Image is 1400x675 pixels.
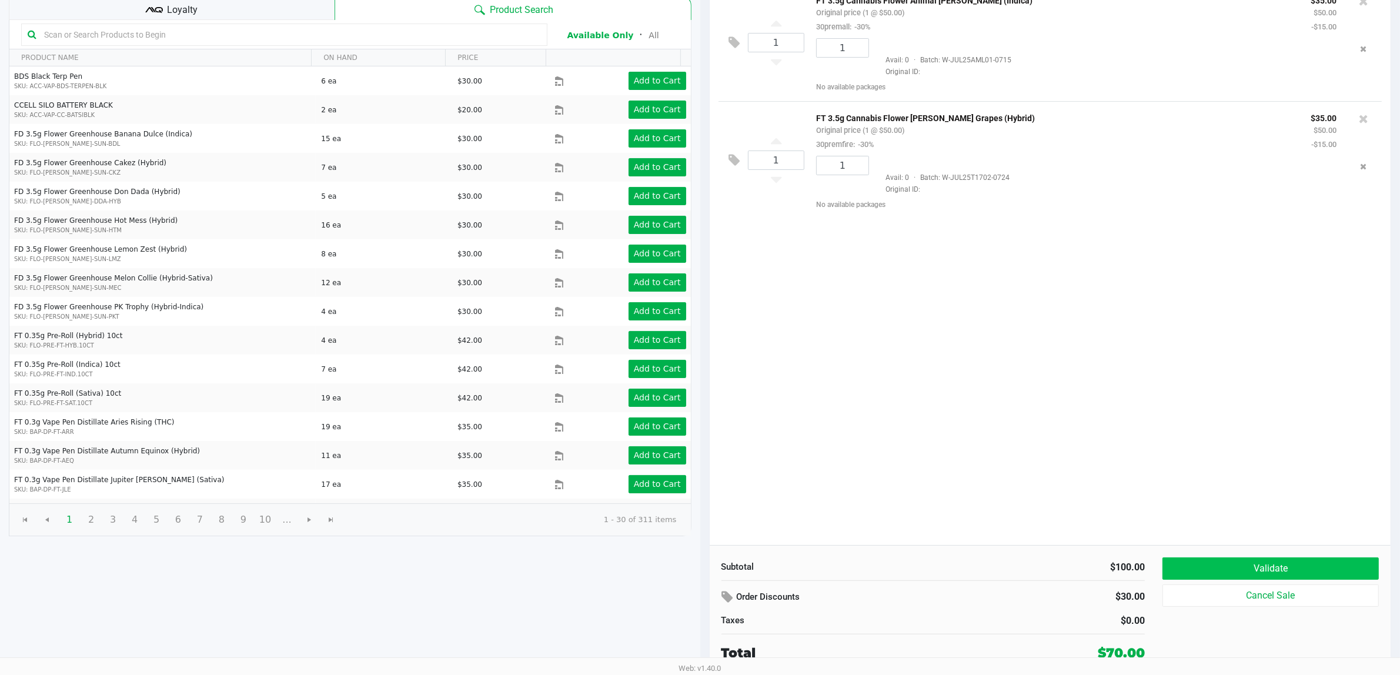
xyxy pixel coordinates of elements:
span: Go to the last page [320,509,342,531]
span: Page 6 [167,509,189,531]
td: 18 ea [316,499,452,527]
span: -30% [855,140,874,149]
p: FT 3.5g Cannabis Flower [PERSON_NAME] Grapes (Hybrid) [816,111,1293,123]
td: 11 ea [316,441,452,470]
p: SKU: FLO-[PERSON_NAME]-SUN-CKZ [14,168,311,177]
span: Go to the next page [305,515,314,524]
p: SKU: ACC-VAP-BDS-TERPEN-BLK [14,82,311,91]
td: FT 0.3g Vape Pen Distillate Libra Sun (THC) [9,499,316,527]
td: FD 3.5g Flower Greenhouse Cakez (Hybrid) [9,153,316,182]
span: Go to the previous page [42,515,52,524]
app-button-loader: Add to Cart [634,191,681,201]
button: Add to Cart [629,389,686,407]
p: SKU: FLO-PRE-FT-HYB.10CT [14,341,311,350]
button: Add to Cart [629,475,686,493]
div: $70.00 [1098,643,1145,663]
span: Page 1 [58,509,81,531]
span: -30% [851,22,870,31]
td: FD 3.5g Flower Greenhouse PK Trophy (Hybrid-Indica) [9,297,316,326]
span: Page 5 [145,509,168,531]
button: Add to Cart [629,216,686,234]
td: 7 ea [316,355,452,383]
button: Add to Cart [629,245,686,263]
p: $35.00 [1311,111,1336,123]
p: SKU: FLO-[PERSON_NAME]-SUN-LMZ [14,255,311,263]
p: SKU: FLO-[PERSON_NAME]-DDA-HYB [14,197,311,206]
span: Page 7 [189,509,211,531]
button: Add to Cart [629,302,686,320]
app-button-loader: Add to Cart [634,162,681,172]
span: Web: v1.40.0 [679,664,721,673]
span: Page 3 [102,509,124,531]
td: 17 ea [316,470,452,499]
span: · [909,173,920,182]
p: SKU: BAP-DP-FT-JLE [14,485,311,494]
div: No available packages [816,82,1373,92]
p: SKU: ACC-VAP-CC-BATSIBLK [14,111,311,119]
button: Add to Cart [629,158,686,176]
span: Page 4 [123,509,146,531]
div: Subtotal [721,560,924,574]
td: 19 ea [316,412,452,441]
app-button-loader: Add to Cart [634,364,681,373]
p: SKU: FLO-PRE-FT-SAT.10CT [14,399,311,407]
app-button-loader: Add to Cart [634,278,681,287]
small: $50.00 [1314,8,1336,17]
span: Product Search [490,3,553,17]
span: $30.00 [457,135,482,143]
span: $30.00 [457,250,482,258]
span: $35.00 [457,480,482,489]
app-button-loader: Add to Cart [634,76,681,85]
app-button-loader: Add to Cart [634,220,681,229]
span: Page 10 [254,509,276,531]
span: Page 9 [232,509,255,531]
td: 4 ea [316,297,452,326]
div: $100.00 [942,560,1145,574]
small: 30premfire: [816,140,874,149]
app-button-loader: Add to Cart [634,422,681,431]
div: Order Discounts [721,587,998,608]
button: Add to Cart [629,360,686,378]
button: Validate [1162,557,1379,580]
div: Taxes [721,614,924,627]
kendo-pager-info: 1 - 30 of 311 items [352,514,677,526]
small: 30premall: [816,22,870,31]
span: Original ID: [878,184,1336,195]
p: SKU: FLO-[PERSON_NAME]-SUN-PKT [14,312,311,321]
span: $20.00 [457,106,482,114]
button: Remove the package from the orderLine [1356,38,1372,60]
span: $30.00 [457,221,482,229]
th: PRICE [445,49,546,66]
app-button-loader: Add to Cart [634,479,681,489]
div: Data table [9,49,691,503]
span: $42.00 [457,365,482,373]
span: $42.00 [457,394,482,402]
span: Go to the previous page [36,509,58,531]
span: Go to the first page [14,509,36,531]
td: FT 0.3g Vape Pen Distillate Autumn Equinox (Hybrid) [9,441,316,470]
p: SKU: FLO-[PERSON_NAME]-SUN-MEC [14,283,311,292]
div: No available packages [816,199,1373,210]
td: BDS Black Terp Pen [9,66,316,95]
app-button-loader: Add to Cart [634,335,681,345]
td: FT 0.3g Vape Pen Distillate Jupiter [PERSON_NAME] (Sativa) [9,470,316,499]
button: Add to Cart [629,331,686,349]
div: Total [721,643,992,663]
span: $35.00 [457,452,482,460]
small: Original price (1 @ $50.00) [816,8,904,17]
app-button-loader: Add to Cart [634,393,681,402]
button: Add to Cart [629,446,686,465]
td: 15 ea [316,124,452,153]
button: Add to Cart [629,72,686,90]
p: SKU: FLO-[PERSON_NAME]-SUN-BDL [14,139,311,148]
span: Page 2 [80,509,102,531]
td: 12 ea [316,268,452,297]
td: FT 0.35g Pre-Roll (Hybrid) 10ct [9,326,316,355]
button: Add to Cart [629,187,686,205]
span: Avail: 0 Batch: W-JUL25T1702-0724 [878,173,1010,182]
span: ᛫ [633,29,649,41]
app-button-loader: Add to Cart [634,450,681,460]
small: $50.00 [1314,126,1336,135]
td: FT 0.35g Pre-Roll (Indica) 10ct [9,355,316,383]
td: 8 ea [316,239,452,268]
